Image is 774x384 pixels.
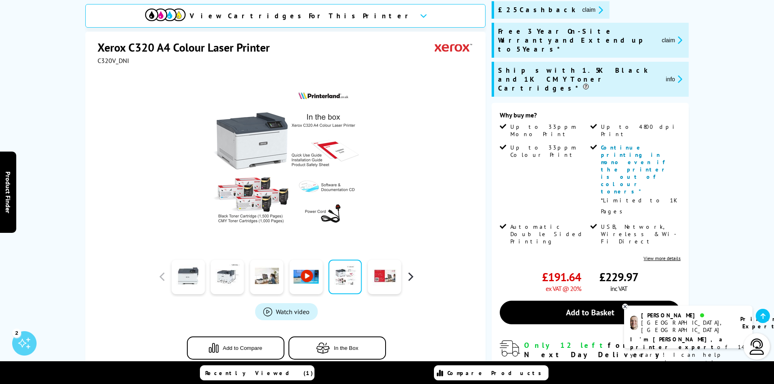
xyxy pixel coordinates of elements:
[223,345,262,351] span: Add to Compare
[187,336,284,360] button: Add to Compare
[498,27,655,54] span: Free 3 Year On-Site Warranty and Extend up to 5 Years*
[641,319,730,334] div: [GEOGRAPHIC_DATA], [GEOGRAPHIC_DATA]
[630,336,746,374] p: of 14 years! I can help you choose the right product
[4,171,12,213] span: Product Finder
[207,81,366,240] img: Xerox C320 Thumbnail
[630,336,725,351] b: I'm [PERSON_NAME], a printer expert
[524,341,681,359] div: for FREE Next Day Delivery
[255,303,318,320] a: Product_All_Videos
[641,312,730,319] div: [PERSON_NAME]
[601,223,679,245] span: USB, Network, Wireless & Wi-Fi Direct
[599,269,638,284] span: £229.97
[98,40,278,55] h1: Xerox C320 A4 Colour Laser Printer
[145,9,186,21] img: cmyk-icon.svg
[524,341,608,350] span: Only 12 left
[663,74,685,84] button: promo-description
[500,301,681,324] a: Add to Basket
[500,341,681,378] div: modal_delivery
[190,11,413,20] span: View Cartridges For This Printer
[601,123,679,138] span: Up to 4800 dpi Print
[498,5,576,15] span: £25 Cashback
[542,269,581,284] span: £191.64
[630,316,638,330] img: ashley-livechat.png
[435,40,472,55] img: Xerox
[510,223,588,245] span: Automatic Double Sided Printing
[644,255,681,261] a: View more details
[98,56,129,65] span: C320V_DNI
[546,284,581,293] span: ex VAT @ 20%
[276,308,310,316] span: Watch video
[580,5,605,15] button: promo-description
[510,123,588,138] span: Up to 33ppm Mono Print
[510,144,588,158] span: Up to 33ppm Colour Print
[447,369,546,377] span: Compare Products
[659,35,685,45] button: promo-description
[205,369,313,377] span: Recently Viewed (1)
[12,328,21,337] div: 2
[434,365,549,380] a: Compare Products
[601,195,679,217] p: *Limited to 1K Pages
[610,284,627,293] span: inc VAT
[601,144,669,195] span: Continue printing in mono even if the printer is out of colour toners*
[498,66,659,93] span: Ships with 1.5K Black and 1K CMY Toner Cartridges*
[500,111,681,123] div: Why buy me?
[200,365,314,380] a: Recently Viewed (1)
[334,345,358,351] span: In the Box
[749,338,765,355] img: user-headset-light.svg
[288,336,386,360] button: In the Box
